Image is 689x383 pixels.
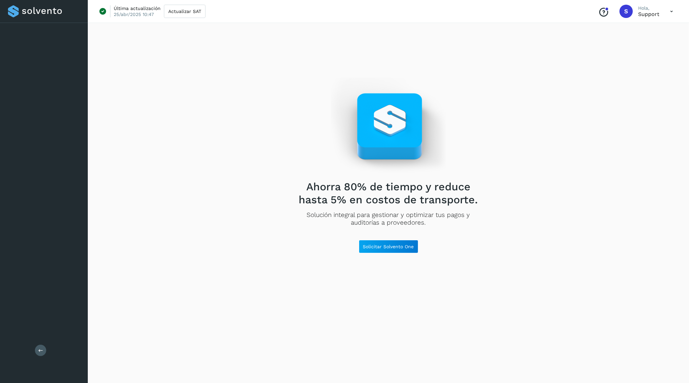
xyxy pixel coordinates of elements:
[638,11,659,17] p: Support
[294,211,483,227] p: Solución integral para gestionar y optimizar tus pagos y auditorías a proveedores.
[638,5,659,11] p: Hola,
[331,78,446,175] img: Empty state image
[363,244,414,249] span: Solicitar Solvento One
[114,11,154,17] p: 25/abr/2025 10:47
[168,9,201,14] span: Actualizar SAT
[359,240,418,253] button: Solicitar Solvento One
[164,5,206,18] button: Actualizar SAT
[294,180,483,206] h2: Ahorra 80% de tiempo y reduce hasta 5% en costos de transporte.
[114,5,161,11] p: Última actualización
